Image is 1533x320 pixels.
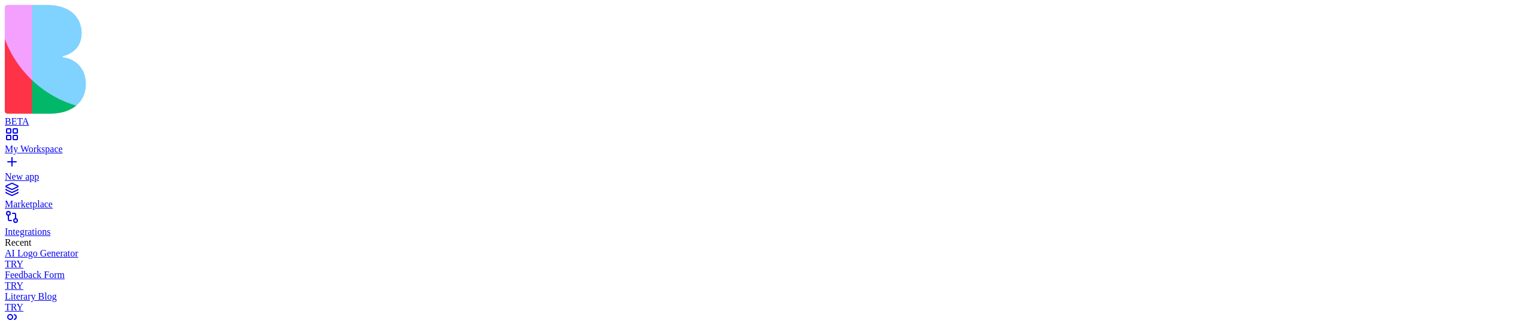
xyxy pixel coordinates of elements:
[5,144,1528,155] div: My Workspace
[5,280,1528,291] div: TRY
[5,291,1528,302] div: Literary Blog
[5,291,1528,313] a: Literary BlogTRY
[5,259,1528,270] div: TRY
[5,133,1528,155] a: My Workspace
[5,270,1528,291] a: Feedback FormTRY
[5,216,1528,237] a: Integrations
[5,188,1528,210] a: Marketplace
[5,5,486,114] img: logo
[5,270,1528,280] div: Feedback Form
[5,116,1528,127] div: BETA
[5,105,1528,127] a: BETA
[5,248,1528,259] div: AI Logo Generator
[5,199,1528,210] div: Marketplace
[5,248,1528,270] a: AI Logo GeneratorTRY
[5,227,1528,237] div: Integrations
[5,161,1528,182] a: New app
[5,302,1528,313] div: TRY
[5,237,31,247] span: Recent
[5,171,1528,182] div: New app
